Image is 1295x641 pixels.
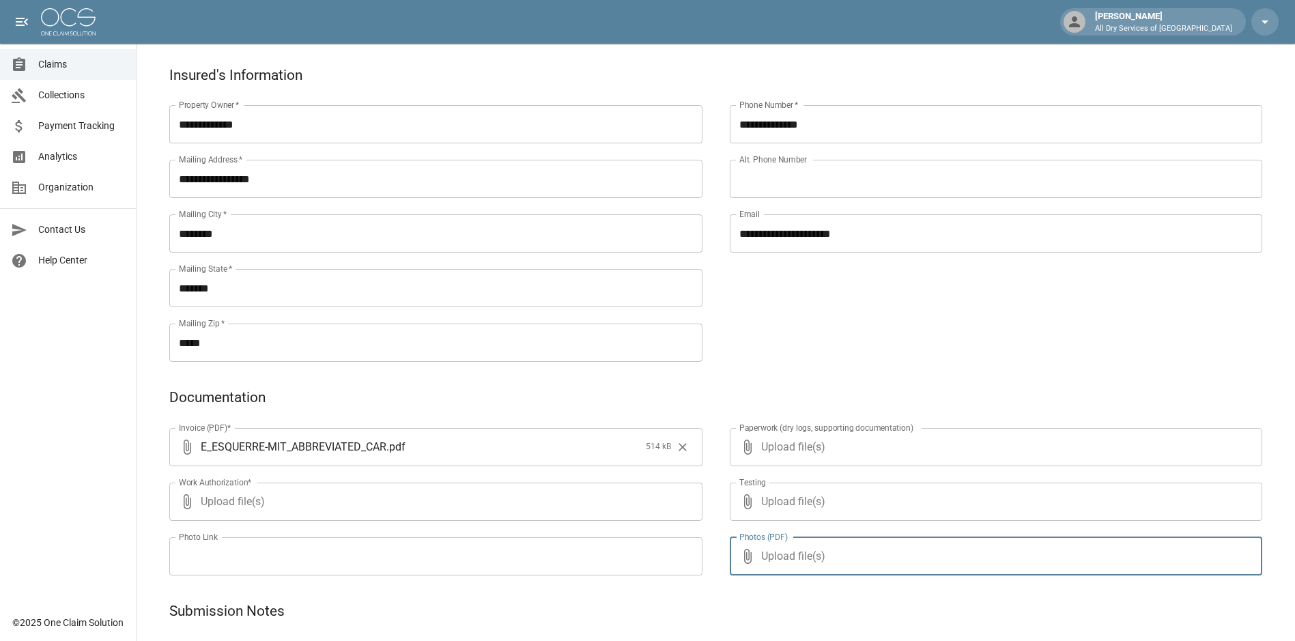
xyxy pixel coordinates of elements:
span: . pdf [386,439,405,455]
label: Email [739,208,760,220]
button: Clear [672,437,693,457]
span: 514 kB [646,440,671,454]
label: Invoice (PDF)* [179,422,231,433]
button: open drawer [8,8,35,35]
span: Collections [38,88,125,102]
div: [PERSON_NAME] [1090,10,1238,34]
span: Upload file(s) [761,428,1226,466]
div: © 2025 One Claim Solution [12,616,124,629]
span: Upload file(s) [761,537,1226,575]
label: Phone Number [739,99,798,111]
span: Organization [38,180,125,195]
label: Mailing Address [179,154,242,165]
label: Paperwork (dry logs, supporting documentation) [739,422,913,433]
label: Photo Link [179,531,218,543]
label: Mailing State [179,263,232,274]
label: Mailing City [179,208,227,220]
label: Photos (PDF) [739,531,788,543]
label: Testing [739,476,766,488]
label: Mailing Zip [179,317,225,329]
label: Alt. Phone Number [739,154,807,165]
span: Analytics [38,149,125,164]
span: Payment Tracking [38,119,125,133]
p: All Dry Services of [GEOGRAPHIC_DATA] [1095,23,1232,35]
span: E_ESQUERRE-MIT_ABBREVIATED_CAR [201,439,386,455]
span: Help Center [38,253,125,268]
label: Property Owner [179,99,240,111]
img: ocs-logo-white-transparent.png [41,8,96,35]
span: Upload file(s) [201,483,666,521]
span: Upload file(s) [761,483,1226,521]
span: Contact Us [38,223,125,237]
label: Work Authorization* [179,476,252,488]
span: Claims [38,57,125,72]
